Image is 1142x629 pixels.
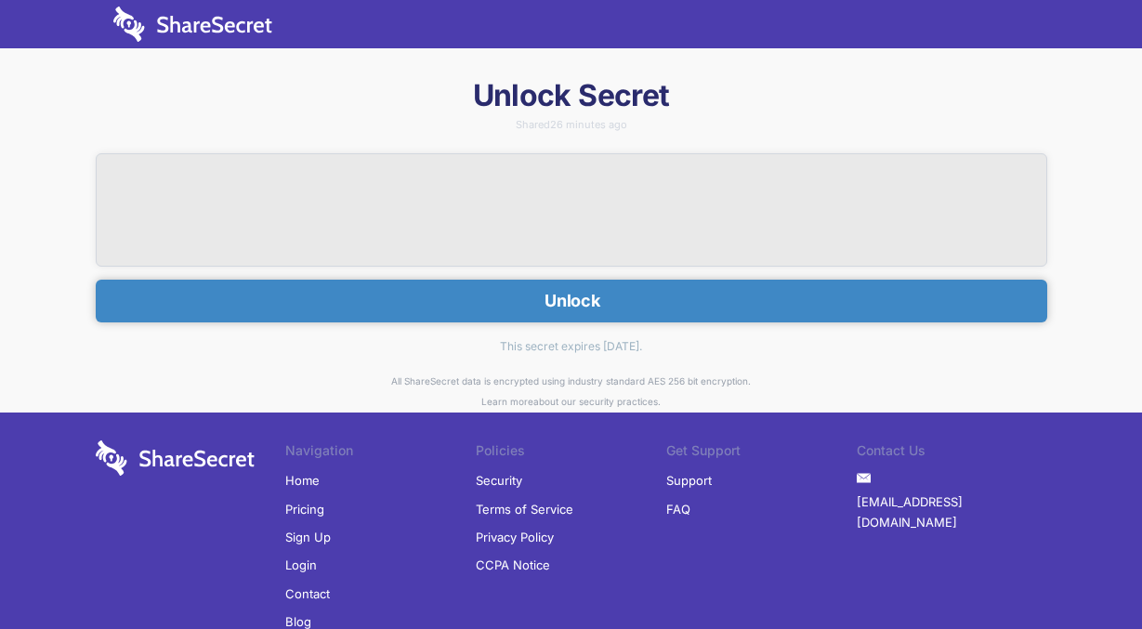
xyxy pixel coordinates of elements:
[857,440,1047,466] li: Contact Us
[481,396,533,407] a: Learn more
[476,523,554,551] a: Privacy Policy
[113,7,272,42] img: logo-wordmark-white-trans-d4663122ce5f474addd5e946df7df03e33cb6a1c49d2221995e7729f52c070b2.svg
[857,488,1047,537] a: [EMAIL_ADDRESS][DOMAIN_NAME]
[476,551,550,579] a: CCPA Notice
[96,120,1047,130] div: Shared 26 minutes ago
[476,466,522,494] a: Security
[285,495,324,523] a: Pricing
[666,495,690,523] a: FAQ
[666,440,857,466] li: Get Support
[285,580,330,608] a: Contact
[96,322,1047,371] div: This secret expires [DATE].
[96,440,255,476] img: logo-wordmark-white-trans-d4663122ce5f474addd5e946df7df03e33cb6a1c49d2221995e7729f52c070b2.svg
[96,76,1047,115] h1: Unlock Secret
[476,495,573,523] a: Terms of Service
[285,523,331,551] a: Sign Up
[476,440,666,466] li: Policies
[96,371,1047,413] div: All ShareSecret data is encrypted using industry standard AES 256 bit encryption. about our secur...
[285,551,317,579] a: Login
[285,440,476,466] li: Navigation
[96,280,1047,322] button: Unlock
[666,466,712,494] a: Support
[285,466,320,494] a: Home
